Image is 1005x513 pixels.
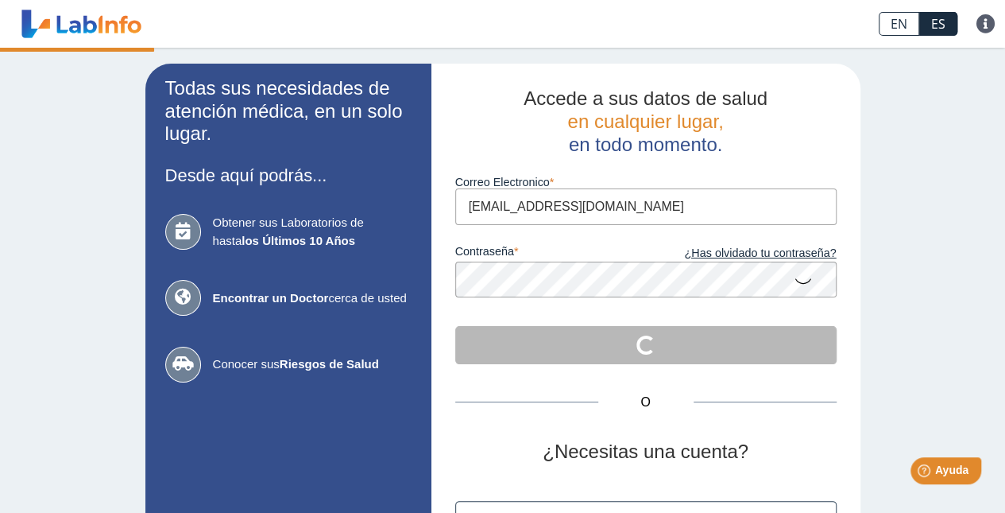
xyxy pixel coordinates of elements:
iframe: Help widget launcher [864,451,988,496]
span: Accede a sus datos de salud [524,87,767,109]
label: contraseña [455,245,646,262]
a: ES [919,12,957,36]
a: ¿Has olvidado tu contraseña? [646,245,837,262]
span: cerca de usted [213,290,412,308]
b: Riesgos de Salud [280,357,379,371]
b: Encontrar un Doctor [213,291,329,305]
h2: ¿Necesitas una cuenta? [455,441,837,464]
h2: Todas sus necesidades de atención médica, en un solo lugar. [165,77,412,146]
label: Correo Electronico [455,176,837,188]
h3: Desde aquí podrás... [165,165,412,185]
span: Conocer sus [213,356,412,374]
b: los Últimos 10 Años [242,234,355,247]
span: Obtener sus Laboratorios de hasta [213,214,412,250]
span: O [598,393,694,412]
span: en todo momento. [569,134,722,155]
span: en cualquier lugar, [567,111,723,132]
a: EN [879,12,919,36]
